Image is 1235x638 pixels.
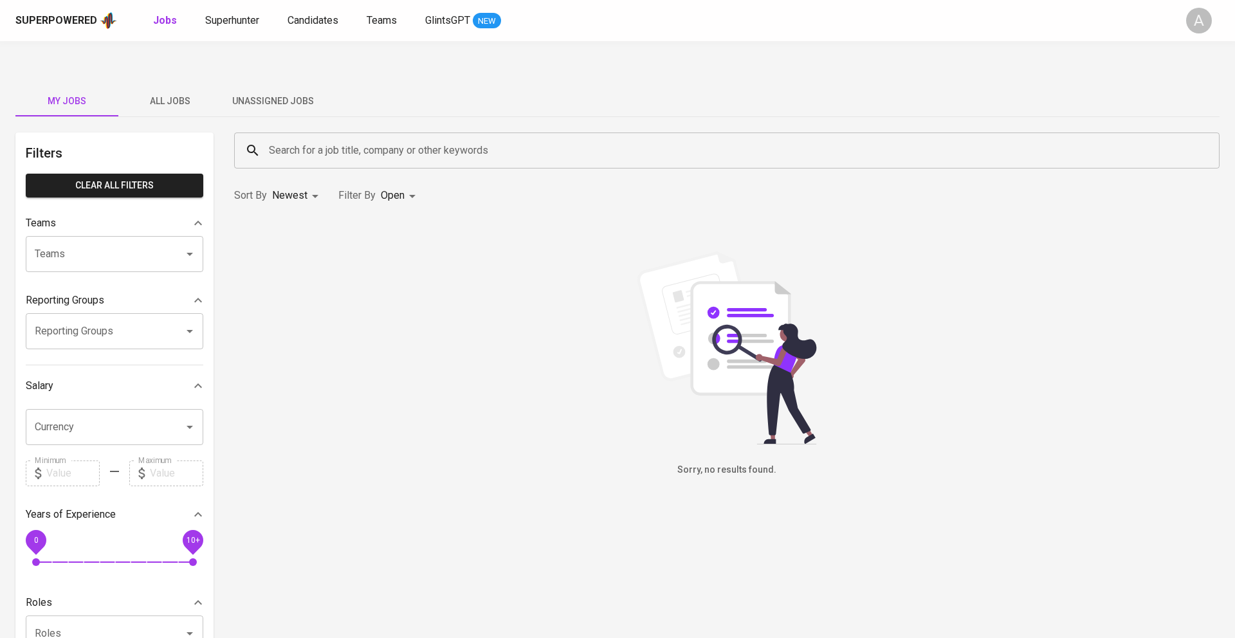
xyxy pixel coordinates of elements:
p: Reporting Groups [26,293,104,308]
span: Candidates [288,14,338,26]
button: Clear All filters [26,174,203,197]
b: Jobs [153,14,177,26]
span: Superhunter [205,14,259,26]
span: NEW [473,15,501,28]
h6: Sorry, no results found. [234,463,1220,477]
div: Roles [26,590,203,615]
p: Sort By [234,188,267,203]
button: Open [181,245,199,263]
span: Unassigned Jobs [229,93,316,109]
span: Open [381,189,405,201]
button: Open [181,418,199,436]
p: Roles [26,595,52,610]
p: Years of Experience [26,507,116,522]
span: Teams [367,14,397,26]
div: Reporting Groups [26,287,203,313]
div: Superpowered [15,14,97,28]
input: Value [150,460,203,486]
button: Open [181,322,199,340]
img: app logo [100,11,117,30]
p: Salary [26,378,53,394]
a: GlintsGPT NEW [425,13,501,29]
a: Superhunter [205,13,262,29]
div: Years of Experience [26,502,203,527]
span: 0 [33,535,38,544]
a: Teams [367,13,399,29]
input: Value [46,460,100,486]
span: 10+ [186,535,199,544]
a: Superpoweredapp logo [15,11,117,30]
div: Open [381,184,420,208]
img: file_searching.svg [630,251,823,444]
p: Newest [272,188,307,203]
p: Teams [26,215,56,231]
a: Candidates [288,13,341,29]
h6: Filters [26,143,203,163]
span: Clear All filters [36,178,193,194]
div: A [1186,8,1212,33]
span: GlintsGPT [425,14,470,26]
div: Teams [26,210,203,236]
a: Jobs [153,13,179,29]
div: Newest [272,184,323,208]
span: All Jobs [126,93,214,109]
span: My Jobs [23,93,111,109]
div: Salary [26,373,203,399]
p: Filter By [338,188,376,203]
